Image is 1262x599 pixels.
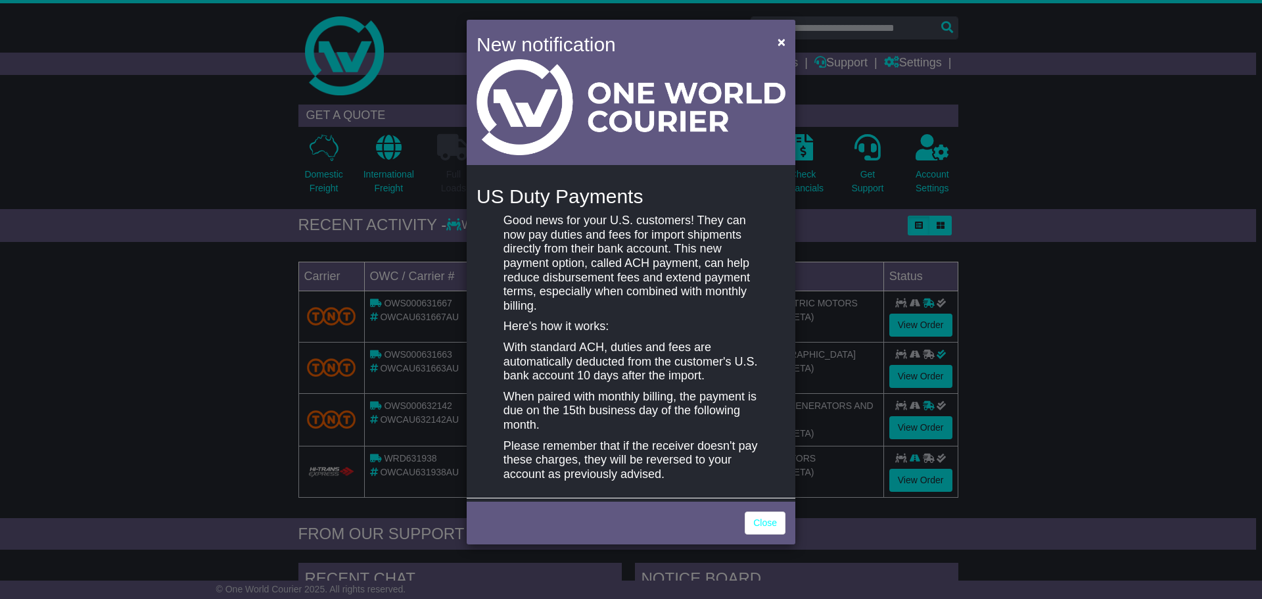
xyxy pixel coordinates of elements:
[503,341,759,383] p: With standard ACH, duties and fees are automatically deducted from the customer's U.S. bank accou...
[503,439,759,482] p: Please remember that if the receiver doesn't pay these charges, they will be reversed to your acc...
[771,28,792,55] button: Close
[503,390,759,433] p: When paired with monthly billing, the payment is due on the 15th business day of the following mo...
[778,34,785,49] span: ×
[477,30,759,59] h4: New notification
[503,320,759,334] p: Here's how it works:
[503,214,759,313] p: Good news for your U.S. customers! They can now pay duties and fees for import shipments directly...
[477,185,785,207] h4: US Duty Payments
[477,59,785,155] img: Light
[745,512,785,535] a: Close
